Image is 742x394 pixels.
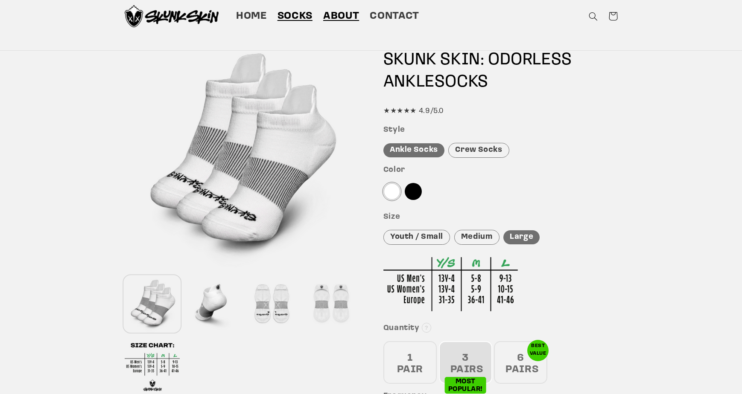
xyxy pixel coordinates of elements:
[383,257,518,311] img: Sizing Chart
[503,230,540,244] div: Large
[365,4,425,28] a: Contact
[323,10,359,23] span: About
[494,341,547,384] div: 6 PAIRS
[318,4,364,28] a: About
[439,341,492,384] div: 3 PAIRS
[383,230,450,245] div: Youth / Small
[278,10,313,23] span: Socks
[383,212,618,222] h3: Size
[383,49,618,93] h1: SKUNK SKIN: ODORLESS SOCKS
[383,324,618,333] h3: Quantity
[272,4,318,28] a: Socks
[383,105,618,118] div: ★★★★★ 4.9/5.0
[383,125,618,135] h3: Style
[231,4,272,28] a: Home
[584,6,603,26] summary: Search
[383,74,435,91] span: ANKLE
[383,341,437,384] div: 1 PAIR
[125,5,219,27] img: Skunk Skin Anti-Odor Socks.
[383,143,444,157] div: Ankle Socks
[236,10,267,23] span: Home
[454,230,500,245] div: Medium
[448,143,509,158] div: Crew Socks
[370,10,419,23] span: Contact
[383,165,618,175] h3: Color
